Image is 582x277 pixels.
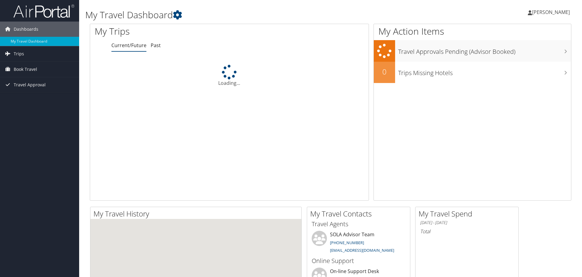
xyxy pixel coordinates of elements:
span: Trips [14,46,24,61]
a: Travel Approvals Pending (Advisor Booked) [374,40,571,62]
div: Loading... [90,65,369,87]
a: Current/Future [111,42,146,49]
h2: 0 [374,67,395,77]
h3: Trips Missing Hotels [398,66,571,77]
h6: [DATE] - [DATE] [420,220,514,226]
a: Past [151,42,161,49]
span: [PERSON_NAME] [532,9,570,16]
h1: My Trips [95,25,248,38]
a: [EMAIL_ADDRESS][DOMAIN_NAME] [330,248,394,253]
img: airportal-logo.png [13,4,74,18]
h2: My Travel Spend [419,209,518,219]
h6: Total [420,228,514,235]
h3: Online Support [312,257,405,265]
h2: My Travel Contacts [310,209,410,219]
span: Dashboards [14,22,38,37]
a: [PERSON_NAME] [528,3,576,21]
span: Travel Approval [14,77,46,92]
li: SOLA Advisor Team [309,231,408,256]
a: 0Trips Missing Hotels [374,62,571,83]
h1: My Travel Dashboard [85,9,412,21]
h3: Travel Agents [312,220,405,228]
h3: Travel Approvals Pending (Advisor Booked) [398,44,571,56]
h2: My Travel History [93,209,301,219]
span: Book Travel [14,62,37,77]
a: [PHONE_NUMBER] [330,240,364,245]
h1: My Action Items [374,25,571,38]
